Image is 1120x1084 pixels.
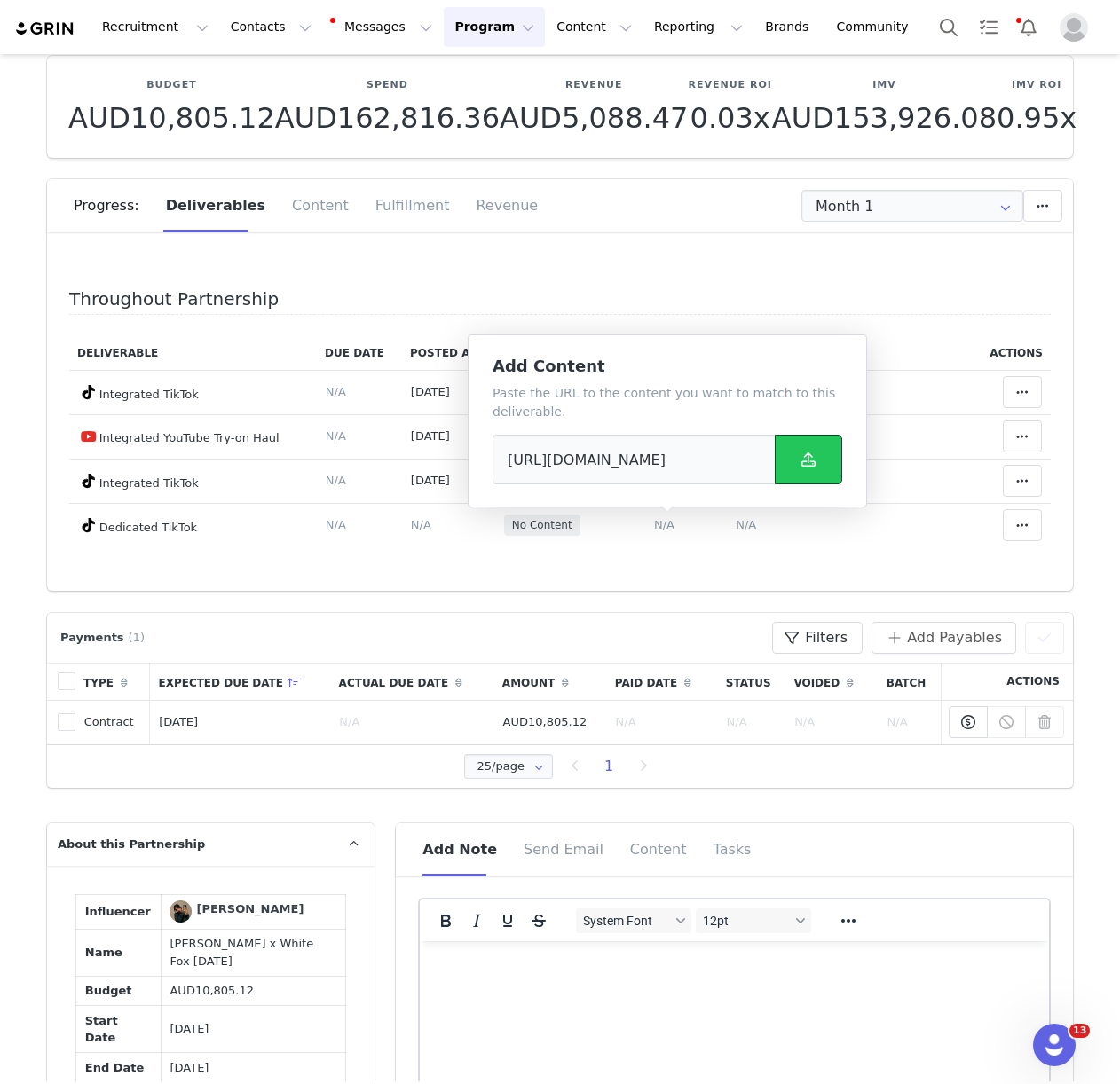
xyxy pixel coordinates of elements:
[546,7,643,47] button: Content
[973,336,1051,371] th: Actions
[69,336,317,371] th: Deliverable
[583,914,670,928] span: System Font
[150,663,330,701] th: Expected Due Date
[461,908,492,933] button: Italic
[772,622,863,654] button: Filters
[833,908,864,933] button: Reveal or hide additional toolbar items
[512,517,572,533] span: No Content
[785,663,878,701] th: Voided
[736,518,756,531] span: N/A
[493,908,523,933] button: Underline
[997,102,1077,134] p: 0.95x
[331,700,494,744] td: N/A
[576,908,691,933] button: Fonts
[500,78,688,93] p: Revenue
[593,754,625,779] li: 1
[76,894,162,929] td: Influencer
[150,700,330,744] td: [DATE]
[630,841,687,858] span: Content
[58,836,205,853] span: About this Partnership
[997,78,1077,93] p: IMV ROI
[422,841,497,858] span: Add Note
[703,914,790,928] span: 12pt
[772,101,997,135] span: AUD153,926.08
[929,7,968,47] button: Search
[1049,13,1106,42] button: Profile
[688,102,771,134] p: 0.03x
[323,7,443,47] button: Messages
[68,101,275,135] span: AUD10,805.12
[91,7,219,47] button: Recruitment
[754,7,824,47] a: Brands
[805,627,848,648] span: Filters
[941,663,1074,701] th: Actions
[161,929,346,976] td: [PERSON_NAME] x White Fox [DATE]
[170,984,254,997] span: AUD10,805.12
[69,414,317,459] td: Integrated YouTube Try-on Haul
[969,7,1008,47] a: Tasks
[879,663,941,701] th: Batch
[411,429,450,443] span: [DATE]
[196,900,304,918] div: [PERSON_NAME]
[326,518,346,531] span: N/A
[76,1006,162,1053] td: Start Date
[430,908,461,933] button: Bold
[493,435,776,484] input: Paste the URL
[129,629,145,647] span: (1)
[69,503,317,547] td: Dedicated TikTok
[279,179,362,232] div: Content
[14,20,76,37] img: grin logo
[326,429,346,443] span: N/A
[524,908,554,933] button: Strikethrough
[688,78,771,93] p: Revenue ROI
[317,336,402,371] th: Due Date
[1069,1024,1090,1038] span: 13
[696,908,811,933] button: Font sizes
[76,976,162,1006] td: Budget
[161,1006,346,1053] td: [DATE]
[76,1053,162,1083] td: End Date
[326,385,346,398] span: N/A
[275,101,500,135] span: AUD162,816.36
[493,384,842,421] p: Paste the URL to the content you want to match to this deliverable.
[170,900,192,923] img: Jillian Webber
[826,7,927,47] a: Community
[785,700,878,744] td: N/A
[444,7,545,47] button: Program
[872,622,1016,654] button: Add Payables
[75,700,150,744] td: Contract
[1033,1024,1076,1066] iframe: Intercom live chat
[462,179,538,232] div: Revenue
[500,101,688,135] span: AUD5,088.47
[331,663,494,701] th: Actual Due Date
[494,663,607,701] th: Amount
[714,841,752,858] span: Tasks
[607,700,718,744] td: N/A
[326,474,346,487] span: N/A
[69,459,317,503] td: Integrated TikTok
[503,715,588,728] span: AUD10,805.12
[1060,13,1088,42] img: placeholder-profile.jpg
[69,289,1051,315] h4: Throughout Partnership
[524,841,603,858] span: Send Email
[1009,7,1048,47] button: Notifications
[718,663,786,701] th: Status
[56,629,154,647] div: Payments
[153,179,279,232] div: Deliverables
[464,754,553,779] input: Select
[69,370,317,414] td: Integrated TikTok
[411,385,450,398] span: [DATE]
[275,78,500,93] p: Spend
[654,518,674,531] span: N/A
[68,78,275,93] p: Budget
[75,663,150,701] th: Type
[493,357,842,375] h5: Add Content
[362,179,463,232] div: Fulfillment
[879,700,941,744] td: N/A
[411,474,450,487] span: [DATE]
[74,179,153,232] div: Progress:
[643,7,753,47] button: Reporting
[801,190,1023,222] input: Select
[718,700,786,744] td: N/A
